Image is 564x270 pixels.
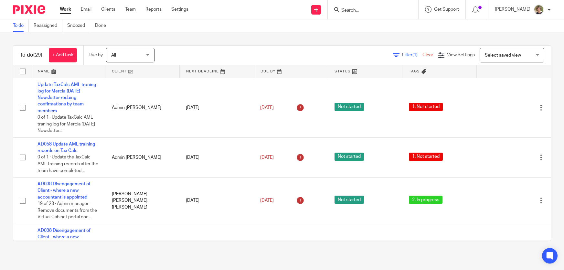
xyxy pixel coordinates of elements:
a: Clear [422,53,433,57]
td: [PERSON_NAME] [PERSON_NAME], [PERSON_NAME] [105,178,180,224]
span: Not started [335,103,364,111]
span: 0 of 1 · Update the TaxCalc AML training records after the team have completed ... [37,155,98,173]
span: All [111,53,116,58]
span: [DATE] [260,155,274,160]
img: Pixie [13,5,45,14]
span: (29) [33,52,42,58]
span: (1) [412,53,418,57]
a: To do [13,19,29,32]
span: 19 of 23 · Admin manager - Remove documents from the Virtual Cabinet portal one... [37,201,97,219]
a: AD038 Disengagement of Client - where a new accountant is appointed [37,182,90,200]
h1: To do [20,52,42,59]
a: Reassigned [34,19,62,32]
a: Done [95,19,111,32]
img: High%20Res%20Andrew%20Price%20Accountants_Poppy%20Jakes%20photography-1142.jpg [534,5,544,15]
span: [DATE] [260,105,274,110]
span: Not started [335,153,364,161]
td: Admin [PERSON_NAME] [105,137,180,177]
span: 1. Not started [409,153,443,161]
span: Select saved view [485,53,521,58]
a: AD058 Update AML training records on Tax Calc [37,142,95,153]
td: [DATE] [179,78,254,137]
span: View Settings [447,53,475,57]
a: Reports [145,6,162,13]
td: [DATE] [179,137,254,177]
span: Tags [409,70,420,73]
td: Admin [PERSON_NAME] [105,78,180,137]
a: Work [60,6,71,13]
span: Get Support [434,7,459,12]
p: Due by [89,52,103,58]
a: Update TaxCalc AML traning log for Mercia [DATE] Newsletter redaing confirmations by team members [37,82,96,113]
span: 0 of 1 · Update TaxCalc AML traning log for Mercia [DATE] Newsletter... [37,115,95,133]
span: 2. In progress [409,196,442,204]
a: Snoozed [67,19,90,32]
a: Clients [101,6,115,13]
span: [DATE] [260,198,274,203]
span: Filter [402,53,422,57]
a: AD038 Disengagement of Client - where a new accountant is appointed [37,228,90,246]
a: Email [81,6,91,13]
td: [DATE] [179,178,254,224]
a: Settings [171,6,188,13]
p: [PERSON_NAME] [495,6,530,13]
a: + Add task [49,48,77,62]
input: Search [341,8,399,14]
span: 1. Not started [409,103,443,111]
a: Team [125,6,136,13]
span: Not started [335,196,364,204]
